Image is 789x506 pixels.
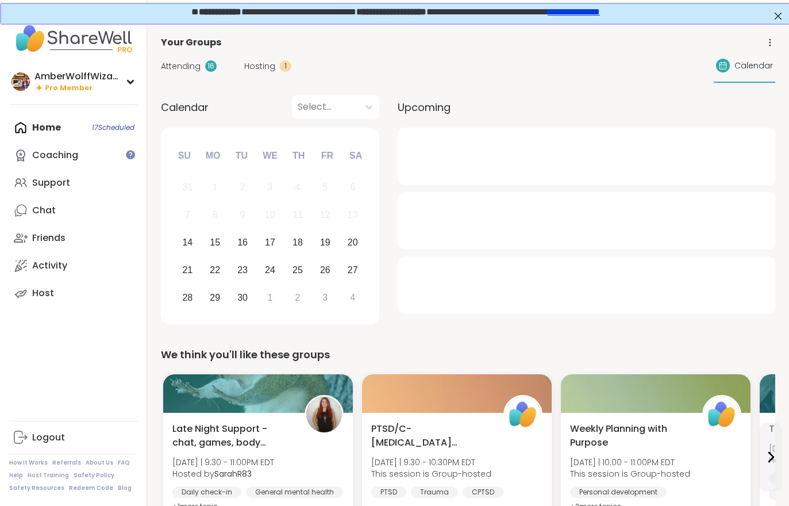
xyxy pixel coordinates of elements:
[161,60,201,72] span: Attending
[118,459,130,467] a: FAQ
[704,397,740,432] img: ShareWell
[348,262,358,278] div: 27
[258,258,283,282] div: Choose Wednesday, September 24th, 2025
[320,235,330,250] div: 19
[313,285,337,310] div: Choose Friday, October 3rd, 2025
[9,141,137,169] a: Coaching
[174,174,366,311] div: month 2025-09
[210,290,220,305] div: 29
[175,285,200,310] div: Choose Sunday, September 28th, 2025
[570,422,690,450] span: Weekly Planning with Purpose
[203,203,228,228] div: Not available Monday, September 8th, 2025
[350,290,355,305] div: 4
[268,179,273,195] div: 3
[230,203,255,228] div: Not available Tuesday, September 9th, 2025
[205,60,217,72] div: 16
[237,262,248,278] div: 23
[175,231,200,255] div: Choose Sunday, September 14th, 2025
[230,285,255,310] div: Choose Tuesday, September 30th, 2025
[244,60,275,72] span: Hosting
[350,179,355,195] div: 6
[203,285,228,310] div: Choose Monday, September 29th, 2025
[9,459,48,467] a: How It Works
[230,175,255,200] div: Not available Tuesday, September 2nd, 2025
[734,60,773,72] span: Calendar
[246,486,343,498] div: General mental health
[161,99,209,115] span: Calendar
[505,397,541,432] img: ShareWell
[45,83,93,93] span: Pro Member
[9,169,137,197] a: Support
[398,99,451,115] span: Upcoming
[295,179,300,195] div: 4
[240,179,245,195] div: 2
[280,60,291,72] div: 1
[210,235,220,250] div: 15
[9,424,137,451] a: Logout
[32,232,66,244] div: Friends
[306,397,342,432] img: SarahR83
[340,231,365,255] div: Choose Saturday, September 20th, 2025
[313,175,337,200] div: Not available Friday, September 5th, 2025
[172,486,241,498] div: Daily check-in
[258,231,283,255] div: Choose Wednesday, September 17th, 2025
[32,149,78,162] div: Coaching
[371,422,491,450] span: PTSD/C-[MEDICAL_DATA] Support Group
[240,207,245,223] div: 9
[11,72,30,91] img: AmberWolffWizard
[28,471,69,480] a: Host Training
[213,179,218,195] div: 1
[322,290,328,305] div: 3
[214,468,252,480] b: SarahR83
[411,486,458,498] div: Trauma
[463,486,503,498] div: CPTSD
[371,468,491,480] span: This session is Group-hosted
[570,457,690,468] span: [DATE] | 10:00 - 11:00PM EDT
[322,179,328,195] div: 5
[200,143,225,168] div: Mo
[320,207,330,223] div: 12
[230,231,255,255] div: Choose Tuesday, September 16th, 2025
[237,235,248,250] div: 16
[203,258,228,282] div: Choose Monday, September 22nd, 2025
[258,203,283,228] div: Not available Wednesday, September 10th, 2025
[210,262,220,278] div: 22
[175,258,200,282] div: Choose Sunday, September 21st, 2025
[286,143,311,168] div: Th
[182,179,193,195] div: 31
[203,231,228,255] div: Choose Monday, September 15th, 2025
[213,207,218,223] div: 8
[74,471,114,480] a: Safety Policy
[313,203,337,228] div: Not available Friday, September 12th, 2025
[185,207,190,223] div: 7
[340,285,365,310] div: Choose Saturday, October 4th, 2025
[32,177,70,189] div: Support
[182,235,193,250] div: 14
[292,207,303,223] div: 11
[182,290,193,305] div: 28
[340,203,365,228] div: Not available Saturday, September 13th, 2025
[229,143,254,168] div: Tu
[9,279,137,307] a: Host
[371,457,491,468] span: [DATE] | 9:30 - 10:30PM EDT
[172,457,274,468] span: [DATE] | 9:30 - 11:00PM EDT
[32,259,67,272] div: Activity
[340,258,365,282] div: Choose Saturday, September 27th, 2025
[161,36,221,49] span: Your Groups
[34,70,121,83] div: AmberWolffWizard
[295,290,300,305] div: 2
[9,197,137,224] a: Chat
[268,290,273,305] div: 1
[286,175,310,200] div: Not available Thursday, September 4th, 2025
[371,486,406,498] div: PTSD
[265,235,275,250] div: 17
[9,471,23,480] a: Help
[237,290,248,305] div: 30
[348,207,358,223] div: 13
[9,18,137,59] img: ShareWell Nav Logo
[340,175,365,200] div: Not available Saturday, September 6th, 2025
[292,262,303,278] div: 25
[182,262,193,278] div: 21
[172,468,274,480] span: Hosted by
[292,235,303,250] div: 18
